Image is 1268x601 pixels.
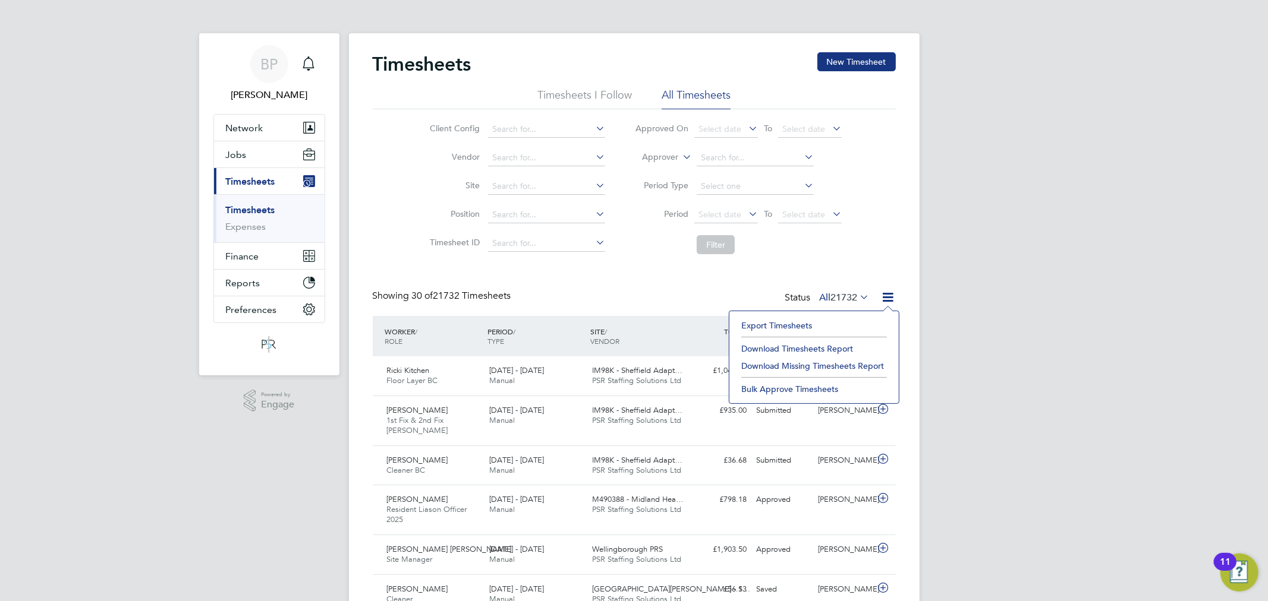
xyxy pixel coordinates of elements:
[489,544,544,554] span: [DATE] - [DATE]
[387,584,448,594] span: [PERSON_NAME]
[488,207,605,223] input: Search for...
[752,490,814,510] div: Approved
[1220,553,1258,591] button: Open Resource Center, 11 new notifications
[813,540,875,559] div: [PERSON_NAME]
[735,358,893,374] li: Download Missing Timesheets Report
[813,451,875,470] div: [PERSON_NAME]
[226,277,260,289] span: Reports
[489,415,515,425] span: Manual
[214,141,325,167] button: Jobs
[752,401,814,420] div: Submitted
[226,251,259,262] span: Finance
[488,121,605,138] input: Search for...
[537,88,632,109] li: Timesheets I Follow
[226,221,266,232] a: Expenses
[690,361,752,381] div: £1,042.40
[426,237,480,248] label: Timesheet ID
[760,206,776,222] span: To
[261,390,294,400] span: Powered by
[373,52,471,76] h2: Timesheets
[412,290,511,302] span: 21732 Timesheets
[489,504,515,514] span: Manual
[513,327,515,336] span: /
[725,327,746,336] span: TOTAL
[590,336,619,346] span: VENDOR
[635,123,688,134] label: Approved On
[698,209,741,220] span: Select date
[387,415,448,435] span: 1st Fix & 2nd Fix [PERSON_NAME]
[258,335,279,354] img: psrsolutions-logo-retina.png
[635,180,688,191] label: Period Type
[387,554,433,564] span: Site Manager
[426,151,480,162] label: Vendor
[260,56,278,72] span: BP
[592,465,681,475] span: PSR Staffing Solutions Ltd
[662,88,731,109] li: All Timesheets
[213,88,325,102] span: Ben Perkin
[489,554,515,564] span: Manual
[488,150,605,166] input: Search for...
[785,290,872,306] div: Status
[592,494,684,504] span: M490388 - Midland Hea…
[592,544,663,554] span: Wellingborough PRS
[690,401,752,420] div: £935.00
[735,317,893,334] li: Export Timesheets
[752,451,814,470] div: Submitted
[226,149,247,160] span: Jobs
[690,451,752,470] div: £36.68
[489,465,515,475] span: Manual
[817,52,896,71] button: New Timesheet
[760,121,776,136] span: To
[412,290,433,302] span: 30 of
[488,235,605,252] input: Search for...
[387,375,438,385] span: Floor Layer BC
[214,243,325,269] button: Finance
[697,178,814,195] input: Select one
[735,340,893,357] li: Download Timesheets Report
[1220,562,1231,577] div: 11
[416,327,418,336] span: /
[387,544,512,554] span: [PERSON_NAME] [PERSON_NAME]
[592,455,682,465] span: IM98K - Sheffield Adapt…
[226,176,275,187] span: Timesheets
[690,580,752,599] div: £56.13
[489,375,515,385] span: Manual
[735,381,893,397] li: Bulk Approve Timesheets
[752,540,814,559] div: Approved
[214,115,325,141] button: Network
[226,304,277,315] span: Preferences
[752,580,814,599] div: Saved
[592,365,682,375] span: IM98K - Sheffield Adapt…
[214,168,325,194] button: Timesheets
[387,455,448,465] span: [PERSON_NAME]
[605,327,607,336] span: /
[426,123,480,134] label: Client Config
[489,455,544,465] span: [DATE] - [DATE]
[373,290,514,302] div: Showing
[813,580,875,599] div: [PERSON_NAME]
[214,270,325,296] button: Reports
[213,45,325,102] a: BP[PERSON_NAME]
[813,490,875,510] div: [PERSON_NAME]
[426,180,480,191] label: Site
[213,335,325,354] a: Go to home page
[592,405,682,415] span: IM98K - Sheffield Adapt…
[387,465,426,475] span: Cleaner BC
[484,321,587,352] div: PERIOD
[592,375,681,385] span: PSR Staffing Solutions Ltd
[820,292,870,303] label: All
[214,194,325,242] div: Timesheets
[488,178,605,195] input: Search for...
[592,504,681,514] span: PSR Staffing Solutions Ltd
[782,124,825,134] span: Select date
[592,584,750,594] span: [GEOGRAPHIC_DATA][PERSON_NAME] - S…
[592,554,681,564] span: PSR Staffing Solutions Ltd
[387,365,430,375] span: Ricki Kitchen
[625,151,678,163] label: Approver
[387,494,448,504] span: [PERSON_NAME]
[385,336,403,346] span: ROLE
[382,321,485,352] div: WORKER
[782,209,825,220] span: Select date
[697,150,814,166] input: Search for...
[831,292,858,303] span: 21732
